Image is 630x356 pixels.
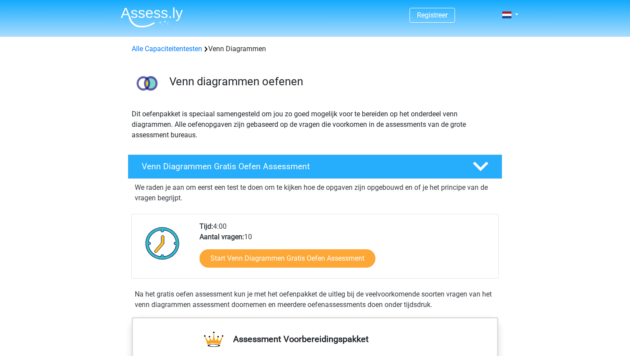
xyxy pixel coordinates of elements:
p: Dit oefenpakket is speciaal samengesteld om jou zo goed mogelijk voor te bereiden op het onderdee... [132,109,498,140]
a: Venn Diagrammen Gratis Oefen Assessment [124,154,506,179]
a: Registreer [417,11,448,19]
b: Aantal vragen: [199,233,244,241]
p: We raden je aan om eerst een test te doen om te kijken hoe de opgaven zijn opgebouwd en of je het... [135,182,495,203]
img: venn diagrammen [128,65,165,102]
div: Na het gratis oefen assessment kun je met het oefenpakket de uitleg bij de veelvoorkomende soorte... [131,289,499,310]
a: Start Venn Diagrammen Gratis Oefen Assessment [199,249,375,268]
h3: Venn diagrammen oefenen [169,75,495,88]
a: Alle Capaciteitentesten [132,45,202,53]
h4: Venn Diagrammen Gratis Oefen Assessment [142,161,458,171]
img: Klok [140,221,185,265]
b: Tijd: [199,222,213,230]
img: Assessly [121,7,183,28]
div: 4:00 10 [193,221,498,278]
div: Venn Diagrammen [128,44,502,54]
